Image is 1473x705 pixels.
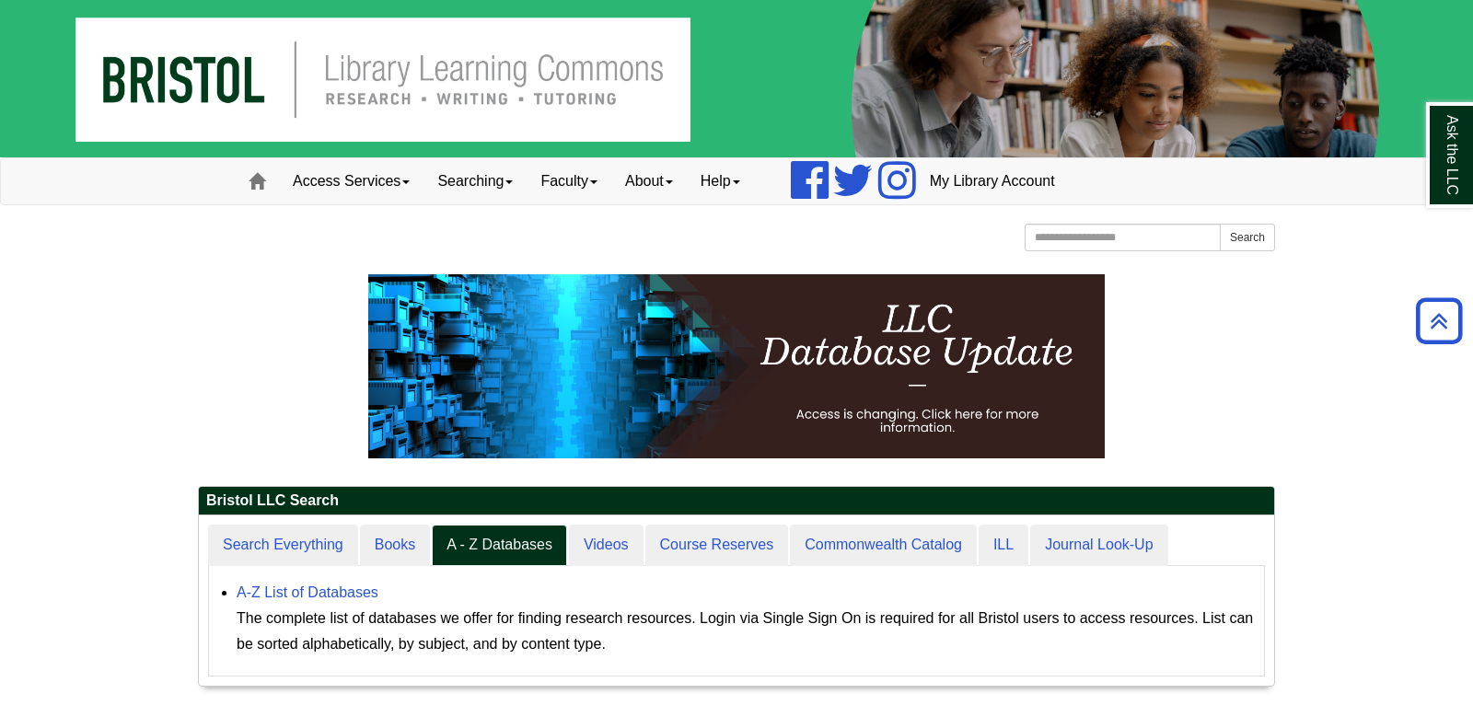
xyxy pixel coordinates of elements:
[423,158,527,204] a: Searching
[237,584,378,600] a: A-Z List of Databases
[1030,525,1167,566] a: Journal Look-Up
[432,525,567,566] a: A - Z Databases
[790,525,977,566] a: Commonwealth Catalog
[279,158,423,204] a: Access Services
[687,158,754,204] a: Help
[916,158,1069,204] a: My Library Account
[569,525,644,566] a: Videos
[360,525,430,566] a: Books
[527,158,611,204] a: Faculty
[645,525,789,566] a: Course Reserves
[208,525,358,566] a: Search Everything
[368,274,1105,458] img: HTML tutorial
[979,525,1028,566] a: ILL
[237,606,1255,657] div: The complete list of databases we offer for finding research resources. Login via Single Sign On ...
[611,158,687,204] a: About
[199,487,1274,515] h2: Bristol LLC Search
[1220,224,1275,251] button: Search
[1409,308,1468,333] a: Back to Top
